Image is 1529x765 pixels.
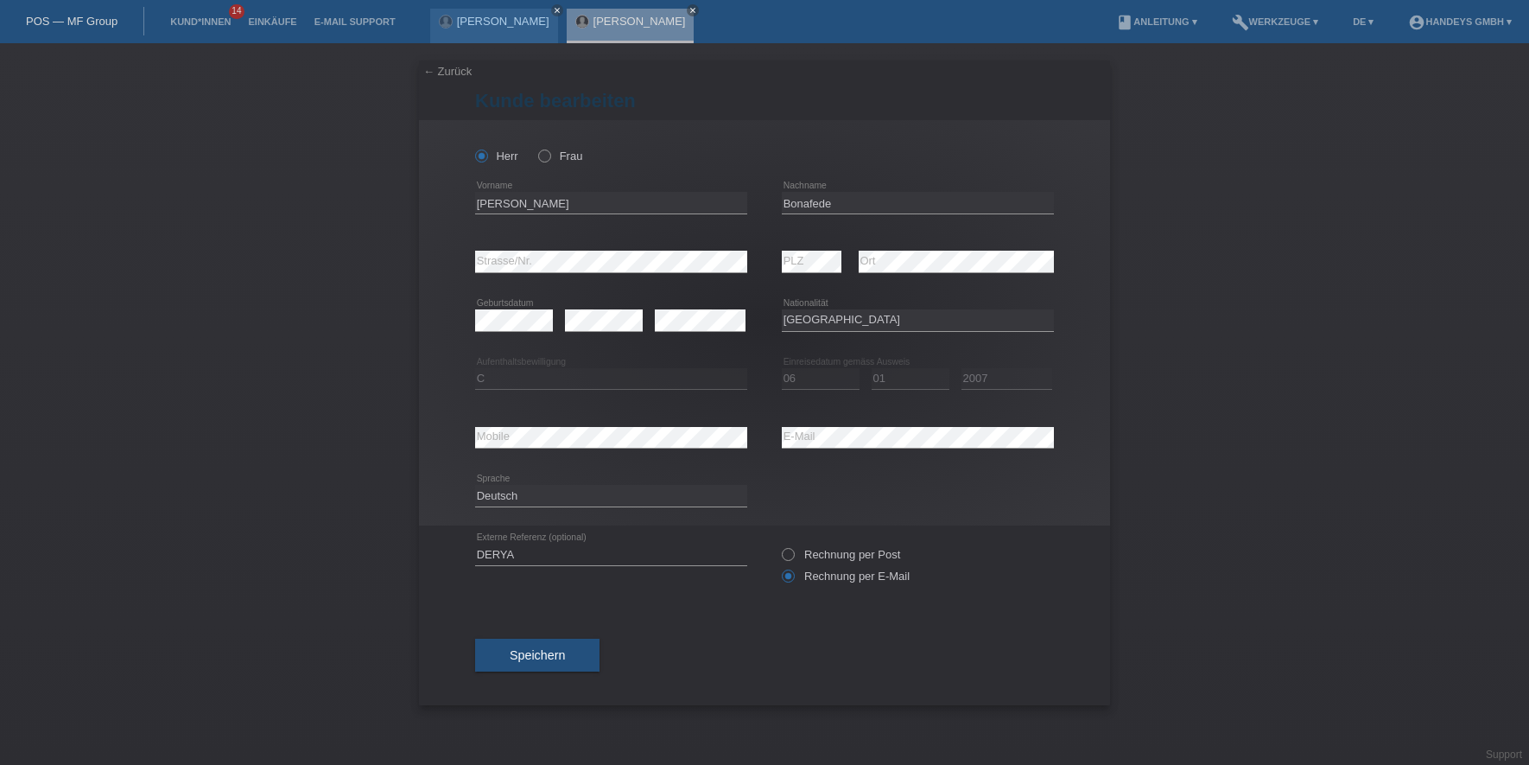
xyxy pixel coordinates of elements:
[553,6,561,15] i: close
[1344,16,1382,27] a: DE ▾
[475,90,1054,112] h1: Kunde bearbeiten
[1408,14,1425,31] i: account_circle
[162,16,239,27] a: Kund*innen
[306,16,404,27] a: E-Mail Support
[26,15,117,28] a: POS — MF Group
[782,570,910,583] label: Rechnung per E-Mail
[687,4,699,16] a: close
[1107,16,1205,27] a: bookAnleitung ▾
[782,548,793,570] input: Rechnung per Post
[688,6,697,15] i: close
[782,548,900,561] label: Rechnung per Post
[423,65,472,78] a: ← Zurück
[782,570,793,591] input: Rechnung per E-Mail
[538,150,549,161] input: Frau
[1116,14,1133,31] i: book
[551,4,563,16] a: close
[1223,16,1328,27] a: buildWerkzeuge ▾
[1399,16,1520,27] a: account_circleHandeys GmbH ▾
[510,648,565,662] span: Speichern
[475,150,486,161] input: Herr
[475,150,518,163] label: Herr
[1232,14,1249,31] i: build
[229,4,244,19] span: 14
[457,15,549,28] a: [PERSON_NAME]
[1486,749,1522,761] a: Support
[239,16,305,27] a: Einkäufe
[475,639,600,672] button: Speichern
[593,15,686,28] a: [PERSON_NAME]
[538,150,582,163] label: Frau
